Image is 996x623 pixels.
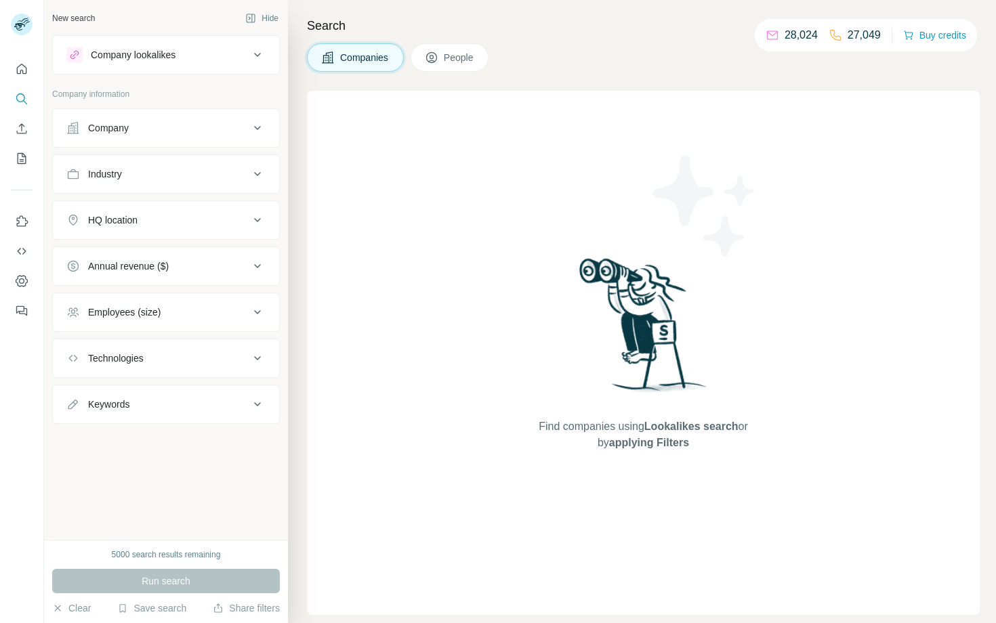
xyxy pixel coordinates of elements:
p: 27,049 [848,27,881,43]
div: 5000 search results remaining [112,549,221,561]
button: Company lookalikes [53,39,279,71]
button: My lists [11,146,33,171]
p: Company information [52,88,280,100]
p: 28,024 [785,27,818,43]
button: Feedback [11,299,33,323]
button: Use Surfe API [11,239,33,263]
button: Hide [236,8,288,28]
h4: Search [307,16,980,35]
div: HQ location [88,213,138,227]
span: applying Filters [609,437,689,448]
img: Surfe Illustration - Stars [644,145,766,267]
button: HQ location [53,204,279,236]
button: Technologies [53,342,279,374]
div: Company lookalikes [91,48,175,62]
span: People [444,51,475,64]
div: Technologies [88,351,144,365]
button: Annual revenue ($) [53,250,279,282]
button: Company [53,112,279,144]
button: Dashboard [11,269,33,293]
div: Keywords [88,398,129,411]
span: Find companies using or by [535,418,751,451]
button: Industry [53,158,279,190]
button: Quick start [11,57,33,81]
div: Company [88,121,129,135]
button: Employees (size) [53,296,279,328]
button: Share filters [213,601,280,615]
span: Companies [340,51,390,64]
button: Clear [52,601,91,615]
button: Enrich CSV [11,116,33,141]
div: New search [52,12,95,24]
button: Buy credits [903,26,966,45]
div: Industry [88,167,122,181]
span: Lookalikes search [644,421,739,432]
button: Search [11,87,33,111]
div: Annual revenue ($) [88,259,169,273]
button: Save search [117,601,186,615]
img: Surfe Illustration - Woman searching with binoculars [573,255,714,406]
button: Keywords [53,388,279,421]
div: Employees (size) [88,305,161,319]
button: Use Surfe on LinkedIn [11,209,33,234]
